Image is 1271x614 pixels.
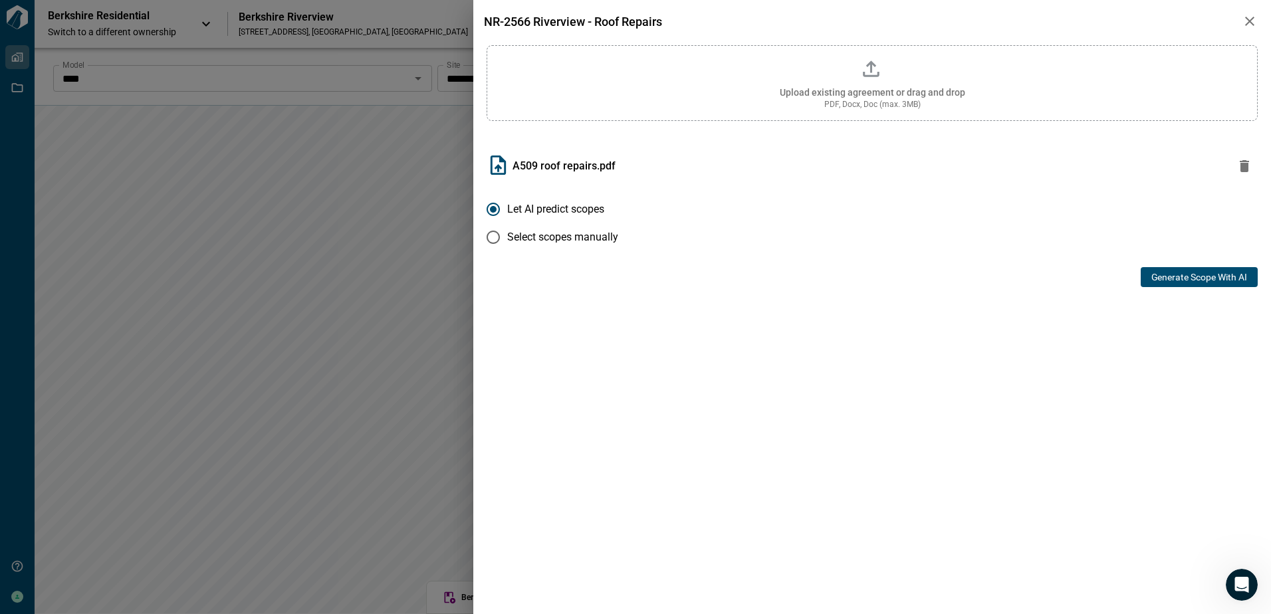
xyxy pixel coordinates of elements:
[1226,569,1258,601] iframe: Intercom live chat
[824,99,921,110] span: PDF, Docx, Doc (max. 3MB)
[780,87,965,98] span: Upload existing agreement or drag and drop
[481,15,662,29] span: NR-2566 Riverview - Roof Repairs
[507,229,618,245] span: Select scopes manually
[507,201,604,217] span: Let AI predict scopes
[513,159,616,173] span: A509 roof repairs.pdf
[1141,267,1258,287] button: Generate Scope with AI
